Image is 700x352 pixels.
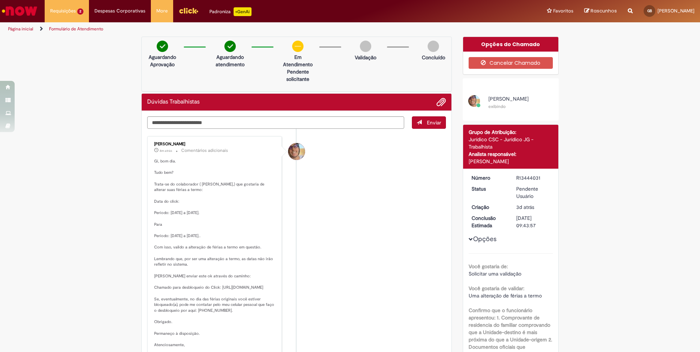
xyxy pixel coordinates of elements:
div: Jurídico CSC - Jurídico JG - Trabalhista [469,136,553,150]
p: Validação [355,54,376,61]
small: exibindo [488,104,506,109]
b: Você gostaria de: [469,263,508,270]
dt: Criação [466,203,511,211]
small: Comentários adicionais [181,147,228,154]
div: Opções do Chamado [463,37,559,52]
dt: Status [466,185,511,192]
a: Rascunhos [584,8,617,15]
img: ServiceNow [1,4,38,18]
span: 8m atrás [160,149,172,153]
textarea: Digite sua mensagem aqui... [147,116,404,129]
div: R13444031 [516,174,550,181]
span: Favoritos [553,7,573,15]
a: Formulário de Atendimento [49,26,103,32]
div: undefined Online [288,143,305,160]
span: [PERSON_NAME] [488,96,529,102]
a: Página inicial [8,26,33,32]
p: Aguardando atendimento [212,53,248,68]
div: Analista responsável: [469,150,553,158]
dt: Número [466,174,511,181]
button: Cancelar Chamado [469,57,553,69]
div: [PERSON_NAME] [469,158,553,165]
button: Enviar [412,116,446,129]
ul: Trilhas de página [5,22,461,36]
p: Em Atendimento [280,53,316,68]
img: img-circle-grey.png [428,41,439,52]
span: [PERSON_NAME] [658,8,695,14]
span: Solicitar uma validação [469,270,521,277]
p: +GenAi [234,7,252,16]
time: 25/08/2025 12:17:18 [516,204,534,210]
img: circle-minus.png [292,41,304,52]
p: Gi, bom dia. Tudo bem? Trata-se do colaborador ( [PERSON_NAME],) que gostaria de alterar suas fér... [154,158,276,348]
span: 2 [77,8,83,15]
h2: Dúvidas Trabalhistas Histórico de tíquete [147,99,200,105]
p: Aguardando Aprovação [145,53,180,68]
dt: Conclusão Estimada [466,214,511,229]
span: More [156,7,168,15]
div: 25/08/2025 12:17:18 [516,203,550,211]
p: Concluído [422,54,445,61]
div: Padroniza [209,7,252,16]
span: Uma alteração de férias a termo [469,292,542,299]
img: click_logo_yellow_360x200.png [179,5,198,16]
span: Requisições [50,7,76,15]
span: Despesas Corporativas [94,7,145,15]
button: Adicionar anexos [436,97,446,107]
b: Você gostaria de validar: [469,285,524,292]
div: Pendente Usuário [516,185,550,200]
div: [PERSON_NAME] [154,142,276,146]
div: Grupo de Atribuição: [469,128,553,136]
p: Pendente solicitante [280,68,316,83]
span: Enviar [427,119,441,126]
img: check-circle-green.png [157,41,168,52]
div: [DATE] 09:43:57 [516,214,550,229]
span: GB [647,8,652,13]
span: Rascunhos [591,7,617,14]
img: check-circle-green.png [224,41,236,52]
span: 3d atrás [516,204,534,210]
img: img-circle-grey.png [360,41,371,52]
